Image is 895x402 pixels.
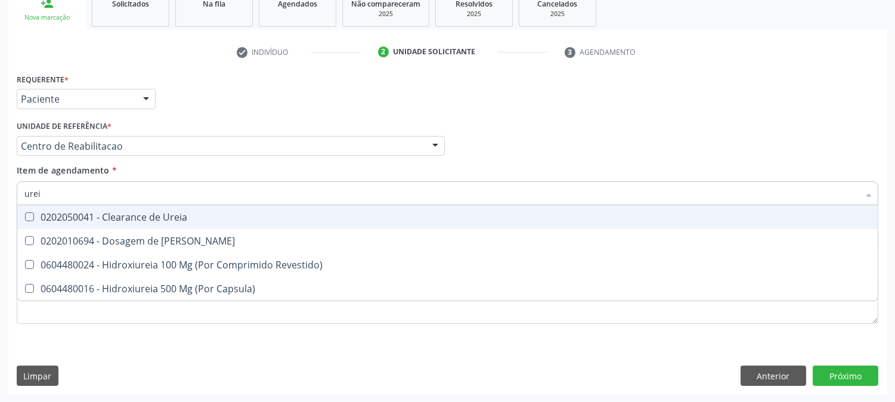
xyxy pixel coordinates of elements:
[813,366,878,386] button: Próximo
[741,366,806,386] button: Anterior
[17,117,112,136] label: Unidade de referência
[17,13,78,22] div: Nova marcação
[528,10,587,18] div: 2025
[24,212,871,222] div: 0202050041 - Clearance de Ureia
[444,10,504,18] div: 2025
[21,140,420,152] span: Centro de Reabilitacao
[17,165,110,176] span: Item de agendamento
[24,236,871,246] div: 0202010694 - Dosagem de [PERSON_NAME]
[378,47,389,57] div: 2
[393,47,475,57] div: Unidade solicitante
[24,181,859,205] input: Buscar por procedimentos
[21,93,131,105] span: Paciente
[24,260,871,270] div: 0604480024 - Hidroxiureia 100 Mg (Por Comprimido Revestido)
[351,10,420,18] div: 2025
[17,70,69,89] label: Requerente
[24,284,871,293] div: 0604480016 - Hidroxiureia 500 Mg (Por Capsula)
